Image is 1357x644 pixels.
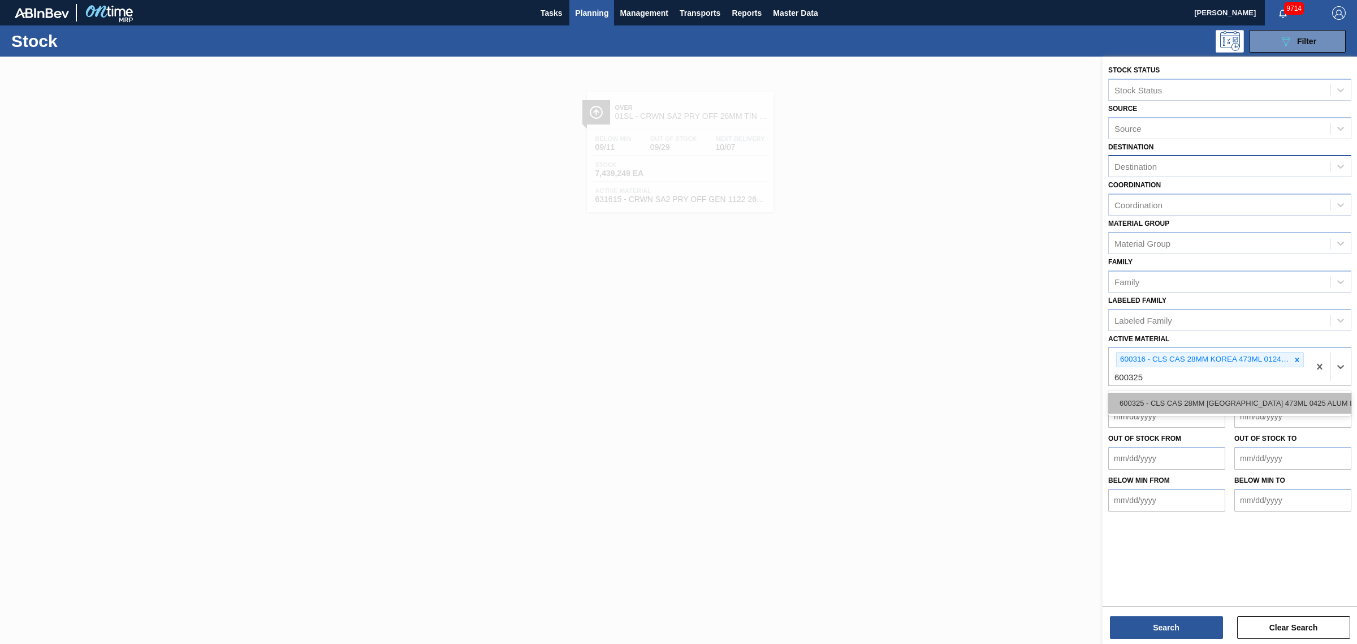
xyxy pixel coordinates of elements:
[575,6,608,20] span: Planning
[539,6,564,20] span: Tasks
[1108,66,1160,74] label: Stock Status
[1108,405,1225,428] input: mm/dd/yyyy
[1108,105,1137,113] label: Source
[1216,30,1244,53] div: Programming: no user selected
[1117,353,1291,367] div: 600316 - CLS CAS 28MM KOREA 473ML 0124 [GEOGRAPHIC_DATA]
[1108,335,1169,343] label: Active Material
[1297,37,1316,46] span: Filter
[1114,277,1139,286] div: Family
[1108,393,1351,414] div: 600325 - CLS CAS 28MM [GEOGRAPHIC_DATA] 473ML 0425 ALUM LN AL
[1234,405,1351,428] input: mm/dd/yyyy
[773,6,818,20] span: Master Data
[1108,447,1225,470] input: mm/dd/yyyy
[1234,489,1351,512] input: mm/dd/yyyy
[1250,30,1346,53] button: Filter
[1332,6,1346,20] img: Logout
[1108,297,1166,304] label: Labeled Family
[1284,2,1304,15] span: 9714
[1108,220,1169,227] label: Material Group
[732,6,762,20] span: Reports
[1234,447,1351,470] input: mm/dd/yyyy
[1108,181,1161,189] label: Coordination
[1108,489,1225,512] input: mm/dd/yyyy
[1108,476,1170,484] label: Below Min from
[1108,435,1181,443] label: Out of Stock from
[1108,258,1133,266] label: Family
[1265,5,1301,21] button: Notifications
[620,6,668,20] span: Management
[1108,143,1153,151] label: Destination
[1234,476,1285,484] label: Below Min to
[11,35,186,48] h1: Stock
[1114,200,1162,210] div: Coordination
[1114,123,1142,133] div: Source
[1114,85,1162,95] div: Stock Status
[15,8,69,18] img: TNhmsLtSVTkK8tSr43FrP2fwEKptu5GPRR3wAAAABJRU5ErkJggg==
[1114,315,1172,325] div: Labeled Family
[1234,435,1297,443] label: Out of Stock to
[1114,162,1157,171] div: Destination
[680,6,720,20] span: Transports
[1114,238,1170,248] div: Material Group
